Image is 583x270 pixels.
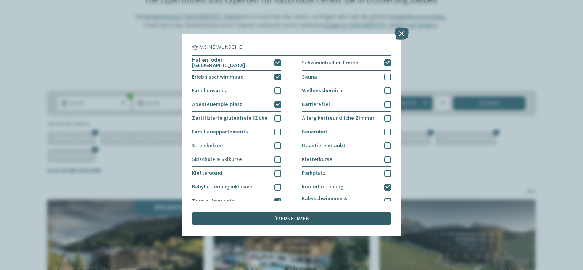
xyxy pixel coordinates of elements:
[192,116,267,121] span: Zertifizierte glutenfreie Küche
[274,216,309,222] span: übernehmen
[192,88,228,93] span: Familiensauna
[302,74,317,80] span: Sauna
[302,196,379,207] span: Babyschwimmen & Kinderschwimmkurse
[302,88,342,93] span: Wellnessbereich
[302,143,345,148] span: Haustiere erlaubt
[302,116,374,121] span: Allergikerfreundliche Zimmer
[192,199,235,204] span: Teenie-Angebote
[302,170,325,176] span: Parkplatz
[302,129,327,135] span: Bauernhof
[192,74,244,80] span: Erlebnisschwimmbad
[192,184,252,190] span: Babybetreuung inklusive
[192,102,242,107] span: Abenteuerspielplatz
[192,58,269,69] span: Hallen- oder [GEOGRAPHIC_DATA]
[192,143,223,148] span: Streichelzoo
[302,184,343,190] span: Kinderbetreuung
[302,157,332,162] span: Kletterkurse
[199,45,242,50] span: Meine Wünsche
[192,129,248,135] span: Familienappartements
[302,60,358,66] span: Schwimmbad im Freien
[192,170,222,176] span: Kletterwand
[302,102,330,107] span: Barrierefrei
[192,157,242,162] span: Skischule & Skikurse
